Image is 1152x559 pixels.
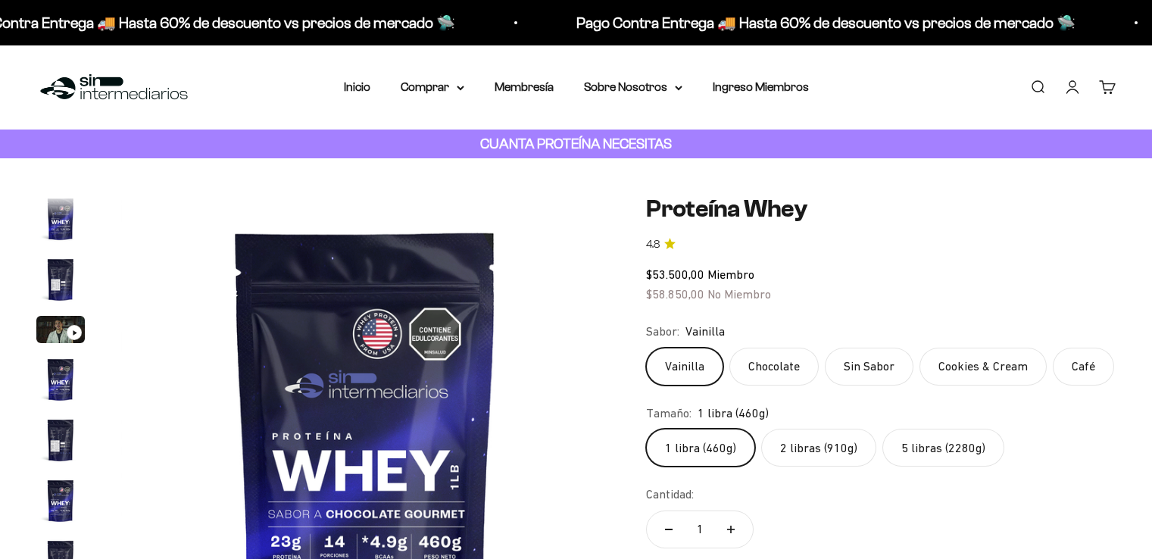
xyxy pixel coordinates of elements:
button: Aumentar cantidad [709,511,753,548]
button: Ir al artículo 1 [36,195,85,248]
legend: Sabor: [646,322,679,342]
button: Reducir cantidad [647,511,691,548]
summary: Comprar [401,77,464,97]
img: Proteína Whey [36,416,85,464]
span: No Miembro [707,287,771,301]
button: Ir al artículo 3 [36,316,85,348]
span: Vainilla [685,322,725,342]
p: Pago Contra Entrega 🚚 Hasta 60% de descuento vs precios de mercado 🛸 [574,11,1073,35]
strong: CUANTA PROTEÍNA NECESITAS [480,136,672,151]
img: Proteína Whey [36,195,85,243]
button: Ir al artículo 6 [36,476,85,529]
summary: Sobre Nosotros [584,77,682,97]
span: $53.500,00 [646,267,704,281]
img: Proteína Whey [36,255,85,304]
span: 1 libra (460g) [698,404,769,423]
legend: Tamaño: [646,404,692,423]
img: Proteína Whey [36,355,85,404]
span: 4.8 [646,236,660,253]
a: 4.84.8 de 5.0 estrellas [646,236,1116,253]
a: Ingreso Miembros [713,80,809,93]
img: Proteína Whey [36,476,85,525]
button: Ir al artículo 5 [36,416,85,469]
a: Inicio [344,80,370,93]
button: Ir al artículo 2 [36,255,85,308]
h1: Proteína Whey [646,195,1116,223]
a: Membresía [495,80,554,93]
button: Ir al artículo 4 [36,355,85,408]
span: $58.850,00 [646,287,704,301]
label: Cantidad: [646,485,694,504]
span: Miembro [707,267,754,281]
